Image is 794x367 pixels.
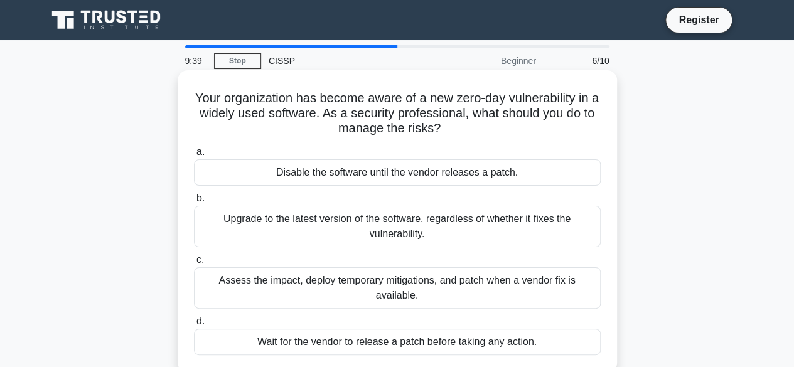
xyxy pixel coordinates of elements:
[178,48,214,73] div: 9:39
[194,206,601,247] div: Upgrade to the latest version of the software, regardless of whether it fixes the vulnerability.
[194,159,601,186] div: Disable the software until the vendor releases a patch.
[196,254,204,265] span: c.
[544,48,617,73] div: 6/10
[196,146,205,157] span: a.
[193,90,602,137] h5: Your organization has become aware of a new zero-day vulnerability in a widely used software. As ...
[671,12,726,28] a: Register
[261,48,434,73] div: CISSP
[196,193,205,203] span: b.
[196,316,205,326] span: d.
[194,267,601,309] div: Assess the impact, deploy temporary mitigations, and patch when a vendor fix is available.
[214,53,261,69] a: Stop
[194,329,601,355] div: Wait for the vendor to release a patch before taking any action.
[434,48,544,73] div: Beginner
